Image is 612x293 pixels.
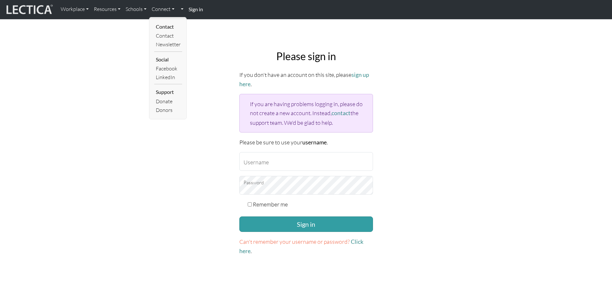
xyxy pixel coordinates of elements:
a: contact [332,110,350,116]
img: lecticalive [5,4,53,16]
li: Contact [154,22,182,32]
a: Contact [154,32,182,40]
p: Please be sure to use your . [239,138,373,147]
li: Support [154,87,182,97]
a: Donate [154,97,182,106]
a: Newsletter [154,40,182,49]
a: Facebook [154,64,182,73]
button: Sign in [239,216,373,232]
label: Remember me [253,200,288,209]
strong: Sign in [189,6,203,12]
a: Workplace [58,3,91,16]
div: If you are having problems logging in, please do not create a new account. Instead, the support t... [239,94,373,132]
input: Username [239,152,373,171]
a: Connect [149,3,177,16]
p: . [239,237,373,256]
a: Resources [91,3,123,16]
a: LinkedIn [154,73,182,82]
span: Can't remember your username or password? [239,238,350,245]
strong: username [302,139,327,146]
a: Donors [154,106,182,114]
a: Schools [123,3,149,16]
li: Social [154,54,182,65]
a: Sign in [186,3,206,16]
p: If you don't have an account on this site, please . [239,70,373,89]
h2: Please sign in [239,50,373,62]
